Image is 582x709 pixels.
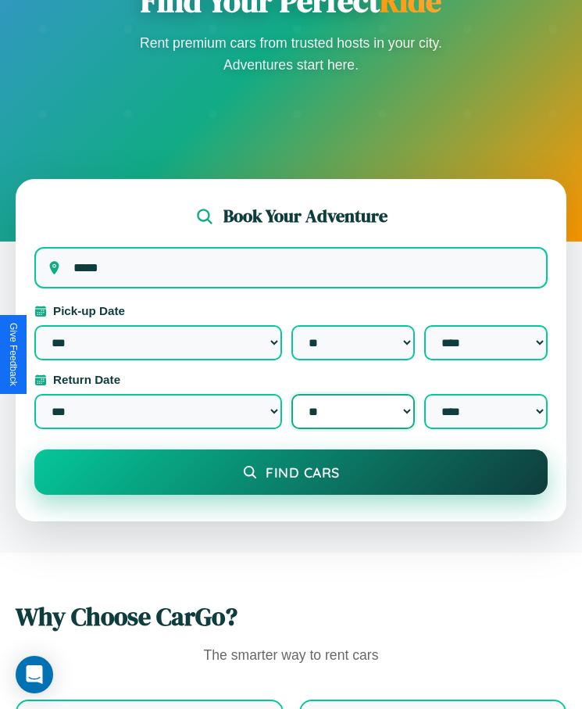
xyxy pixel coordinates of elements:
h2: Book Your Adventure [223,204,387,228]
div: Give Feedback [8,323,19,386]
label: Return Date [34,373,548,386]
div: Open Intercom Messenger [16,656,53,693]
p: The smarter way to rent cars [16,643,566,668]
h2: Why Choose CarGo? [16,600,566,634]
p: Rent premium cars from trusted hosts in your city. Adventures start here. [135,32,448,76]
label: Pick-up Date [34,304,548,317]
button: Find Cars [34,449,548,495]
